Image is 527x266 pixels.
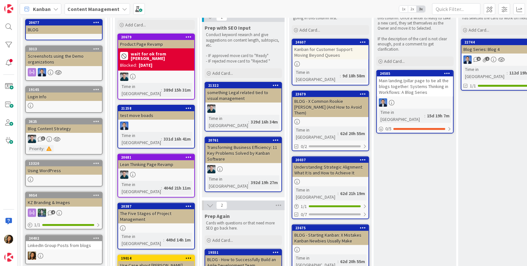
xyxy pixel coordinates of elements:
[29,119,102,124] div: 3625
[294,126,338,141] div: Time in [GEOGRAPHIC_DATA]
[25,118,103,155] a: 3625Blog Content StrategyANPriority:
[120,62,137,69] div: Blocked:
[121,35,194,39] div: 20679
[376,70,454,133] a: 24585Main landing/pillar page to tie all the blogs together: Systems Thinking in Workflows: A Blo...
[424,112,425,119] span: :
[208,250,281,255] div: 19551
[118,122,194,130] div: DP
[301,143,307,150] span: 0/2
[120,171,128,179] img: AN
[207,104,216,113] img: AN
[206,32,281,48] p: Conduct keyword research and give suggestions on content length, subtopics, etc.
[162,135,192,143] div: 331d 16h 41m
[292,45,369,59] div: Kanban for Customer Support: Moving Beyond Queues
[121,155,194,160] div: 20681
[164,236,192,243] div: 449d 14h 1m
[26,46,102,66] div: 3313Screenshots using the Demo organizations
[294,69,340,83] div: Time in [GEOGRAPHIC_DATA]
[340,72,341,79] span: :
[292,156,369,219] a: 20037Understanding Strategic Alignment: What It Is and How to Achieve ItTime in [GEOGRAPHIC_DATA]...
[26,161,102,166] div: 13320
[118,73,194,81] div: AN
[26,124,102,133] div: Blog Content Strategy
[205,143,281,163] div: Transforming Business Efficiency: 11 Key Problems Solved by Kanban Software
[299,27,320,33] span: Add Card...
[125,22,146,28] span: Add Card...
[118,34,194,40] div: 20679
[4,235,13,244] img: CL
[25,19,103,40] a: 20677BLOG
[378,10,452,31] p: Card stay NOT assigned to an Owner in this column. Once a writer is ready to take a new card, the...
[26,192,102,198] div: 9954
[292,39,369,85] a: 24607Kanban for Customer Support: Moving Beyond QueuesTime in [GEOGRAPHIC_DATA]:9d 18h 58m
[34,222,40,228] span: 1 / 1
[205,82,282,132] a: 21322something Legal related tied to visual managementANTime in [GEOGRAPHIC_DATA]:329d 16h 34m
[301,211,307,218] span: 0/7
[26,52,102,66] div: Screenshots using the Demo organizations
[26,46,102,52] div: 3313
[205,25,251,31] span: Prep with SEO Input
[294,186,338,201] div: Time in [GEOGRAPHIC_DATA]
[29,236,102,241] div: 24402
[117,105,195,149] a: 21258test move boadsDPTime in [GEOGRAPHIC_DATA]:331d 16h 41m
[26,209,102,217] div: CR
[205,137,281,163] div: 20761Transforming Business Efficiency: 11 Key Problems Solved by Kanban Software
[117,154,195,198] a: 20681Lean Thinking Page RevampANTime in [GEOGRAPHIC_DATA]:404d 21h 11m
[118,160,194,169] div: Lean Thinking Page Revamp
[417,6,425,12] span: 3x
[477,57,481,61] span: 6
[216,202,227,209] span: 2
[379,98,387,107] img: DP
[26,25,102,34] div: BLOG
[205,213,230,219] span: Prep Again
[29,20,102,25] div: 20677
[248,118,249,125] span: :
[205,250,281,255] div: 19551
[29,193,102,198] div: 9954
[120,233,163,247] div: Time in [GEOGRAPHIC_DATA]
[205,165,281,173] div: AN
[26,251,102,260] div: CL
[341,72,367,79] div: 9d 18h 58m
[206,53,281,58] p: - IF approved move card to "Ready"
[118,111,194,120] div: test move boads
[295,40,369,44] div: 24607
[121,256,194,261] div: 19014
[26,235,102,250] div: 24402LinkedIn Group Posts from blogs
[249,118,279,125] div: 329d 16h 34m
[338,130,339,137] span: :
[463,55,472,64] img: DP
[28,135,36,143] img: AN
[206,59,281,64] p: - IF rejected move card to "Rejected "
[25,45,103,81] a: 3313Screenshots using the Demo organizationsDP
[29,87,102,92] div: 19145
[26,20,102,25] div: 20677
[425,112,451,119] div: 15d 19h 7m
[26,20,102,34] div: 20677BLOG
[118,34,194,48] div: 20679Product Page Revamp
[118,154,194,169] div: 20681Lean Thinking Page Revamp
[139,62,152,69] div: [DATE]
[248,179,249,186] span: :
[67,6,119,12] b: Content Management
[161,86,162,94] span: :
[25,160,103,187] a: 13320Using WordPress
[120,73,128,81] img: AN
[38,209,46,217] img: CR
[44,145,45,152] span: :
[28,145,44,152] div: Priority
[26,119,102,124] div: 3625
[295,92,369,96] div: 23679
[212,237,233,243] span: Add Card...
[292,157,369,163] div: 20037
[212,70,233,76] span: Add Card...
[29,161,102,166] div: 13320
[118,171,194,179] div: AN
[292,91,369,117] div: 23679BLOG - X Common Rookie [PERSON_NAME] (And How to Avoid Them)
[26,198,102,207] div: KZ Branding & Images
[292,91,369,97] div: 23679
[120,83,161,97] div: Time in [GEOGRAPHIC_DATA]
[120,181,161,195] div: Time in [GEOGRAPHIC_DATA]
[118,203,194,209] div: 20387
